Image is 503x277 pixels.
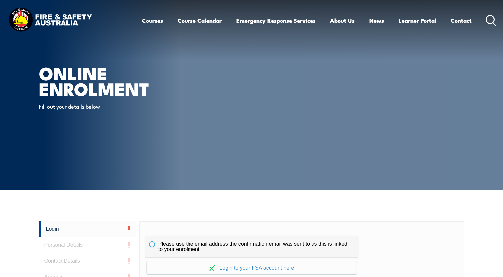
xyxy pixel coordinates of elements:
[451,12,472,29] a: Contact
[236,12,315,29] a: Emergency Response Services
[145,236,358,257] div: Please use the email address the confirmation email was sent to as this is linked to your enrolment
[178,12,222,29] a: Course Calendar
[39,221,136,237] a: Login
[142,12,163,29] a: Courses
[399,12,436,29] a: Learner Portal
[330,12,355,29] a: About Us
[39,102,160,110] p: Fill out your details below
[39,65,203,96] h1: Online Enrolment
[209,265,215,271] img: Log in withaxcelerate
[369,12,384,29] a: News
